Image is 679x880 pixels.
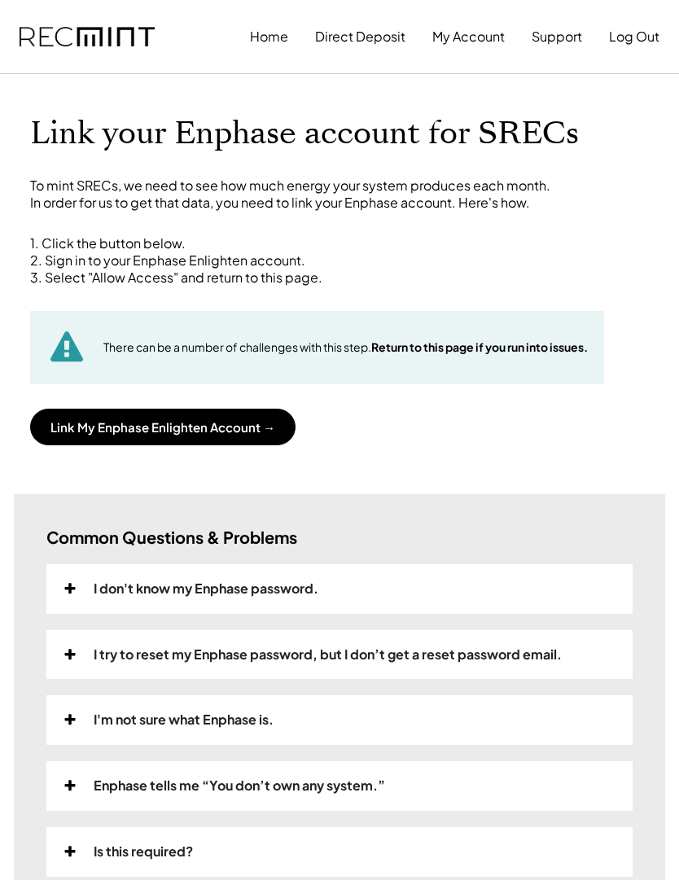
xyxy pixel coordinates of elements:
img: recmint-logotype%403x.png [20,27,155,47]
div: Enphase tells me “You don’t own any system.” [94,777,385,795]
div: 1. Click the button below. 2. Sign in to your Enphase Enlighten account. 3. Select "Allow Access"... [30,235,649,286]
button: Link My Enphase Enlighten Account → [30,409,296,445]
button: Support [532,20,582,53]
button: Direct Deposit [315,20,405,53]
button: My Account [432,20,505,53]
div: To mint SRECs, we need to see how much energy your system produces each month. In order for us to... [30,177,649,212]
div: I don't know my Enphase password. [94,580,318,598]
button: Log Out [609,20,659,53]
div: I try to reset my Enphase password, but I don’t get a reset password email. [94,646,562,663]
button: Home [250,20,288,53]
h3: Common Questions & Problems [46,527,297,548]
strong: Return to this page if you run into issues. [371,339,588,354]
div: Is this required? [94,843,193,860]
div: I'm not sure what Enphase is. [94,711,274,729]
h1: Link your Enphase account for SRECs [30,115,649,153]
div: There can be a number of challenges with this step. [103,339,588,356]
